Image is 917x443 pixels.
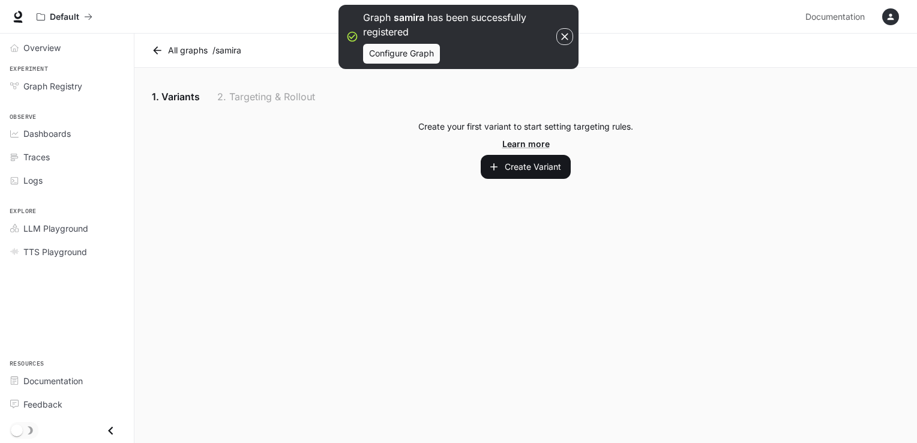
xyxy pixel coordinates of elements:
[801,5,874,29] a: Documentation
[212,44,241,56] p: / samira
[5,218,129,239] a: LLM Playground
[418,121,633,133] p: Create your first variant to start setting targeting rules.
[149,82,203,111] a: 1. Variants
[23,80,82,92] span: Graph Registry
[23,375,83,387] span: Documentation
[5,370,129,391] a: Documentation
[394,11,424,23] p: samira
[5,76,129,97] a: Graph Registry
[23,246,87,258] span: TTS Playground
[97,418,124,443] button: Close drawer
[50,12,79,22] p: Default
[5,146,129,167] a: Traces
[149,38,212,62] a: All graphs
[11,423,23,436] span: Dark mode toggle
[5,394,129,415] a: Feedback
[5,123,129,144] a: Dashboards
[363,10,554,39] p: Graph has been successfully registered
[23,41,61,54] span: Overview
[23,398,62,411] span: Feedback
[23,151,50,163] span: Traces
[23,174,43,187] span: Logs
[502,137,550,150] a: Learn more
[23,127,71,140] span: Dashboards
[5,37,129,58] a: Overview
[5,241,129,262] a: TTS Playground
[805,10,865,25] span: Documentation
[23,222,88,235] span: LLM Playground
[481,155,571,179] button: Create Variant
[149,82,903,111] div: lab API tabs example
[31,5,98,29] button: All workspaces
[363,44,440,64] button: Configure Graph
[5,170,129,191] a: Logs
